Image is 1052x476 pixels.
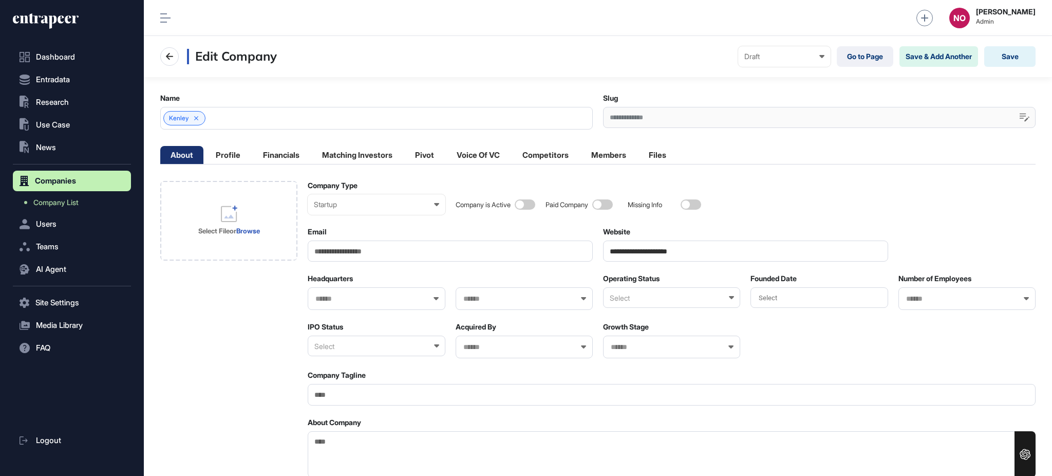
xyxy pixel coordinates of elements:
label: Company Tagline [308,371,366,379]
button: Research [13,92,131,113]
span: Logout [36,436,61,445]
li: About [160,146,203,164]
a: Logout [13,430,131,451]
div: Company is Active [456,201,511,209]
span: Dashboard [36,53,75,61]
div: Company Logo [160,181,297,261]
label: Acquired By [456,323,496,331]
span: Research [36,98,69,106]
li: Files [638,146,677,164]
button: Save & Add Another [899,46,978,67]
a: Company List [18,193,131,212]
span: Entradata [36,76,70,84]
li: Voice Of VC [446,146,510,164]
span: Use Case [36,121,70,129]
a: Browse [236,227,260,235]
button: Use Case [13,115,131,135]
span: News [36,143,56,152]
li: Pivot [405,146,444,164]
button: Save [984,46,1036,67]
div: Select FileorBrowse [160,181,297,261]
span: FAQ [36,344,50,352]
span: Media Library [36,321,83,329]
button: Users [13,214,131,234]
div: Draft [744,52,824,61]
div: Select [308,336,445,356]
span: Select [759,294,777,302]
div: or [198,226,260,235]
li: Matching Investors [312,146,403,164]
button: Site Settings [13,292,131,313]
div: Missing Info [628,201,662,209]
div: Paid Company [546,201,588,209]
label: Email [308,228,327,236]
a: Go to Page [837,46,893,67]
button: Teams [13,236,131,257]
label: IPO Status [308,323,343,331]
span: Company List [33,198,79,207]
label: Name [160,94,180,102]
h3: Edit Company [187,49,277,64]
li: Financials [253,146,310,164]
span: Site Settings [35,299,79,307]
li: Members [581,146,636,164]
label: Operating Status [603,274,660,283]
div: Select [603,287,740,308]
button: Media Library [13,315,131,336]
label: Slug [603,94,618,102]
span: Teams [36,243,59,251]
label: Company Type [308,181,358,190]
label: Headquarters [308,274,353,283]
button: AI Agent [13,259,131,280]
button: NO [949,8,970,28]
li: Competitors [512,146,579,164]
a: Dashboard [13,47,131,67]
label: Number of Employees [898,274,971,283]
label: About Company [308,418,361,427]
span: Users [36,220,57,228]
span: Kenley [169,115,189,122]
li: Profile [205,146,251,164]
strong: Select File [198,227,230,235]
label: Website [603,228,630,236]
span: AI Agent [36,265,66,273]
label: Growth Stage [603,323,649,331]
button: FAQ [13,338,131,358]
div: Startup [314,200,439,209]
strong: [PERSON_NAME] [976,8,1036,16]
span: Companies [35,177,76,185]
span: Admin [976,18,1036,25]
label: Founded Date [750,274,797,283]
button: Entradata [13,69,131,90]
button: News [13,137,131,158]
button: Companies [13,171,131,191]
